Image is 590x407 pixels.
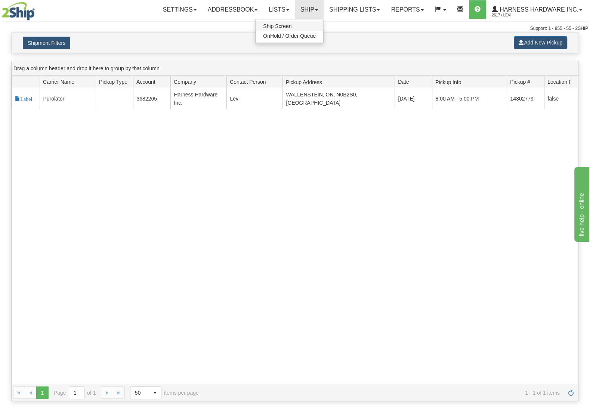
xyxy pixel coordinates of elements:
[492,12,548,19] span: 2617 / Levi
[157,0,202,19] a: Settings
[510,78,530,86] span: Pickup #
[498,6,578,13] span: Harness Hardware Inc.
[263,23,291,29] span: Ship Screen
[170,88,226,109] td: Harness Hardware Inc.
[15,96,32,102] a: Label
[2,25,588,32] div: Support: 1 - 855 - 55 - 2SHIP
[202,0,263,19] a: Addressbook
[385,0,429,19] a: Reports
[544,88,581,109] td: false
[263,33,316,39] span: OnHold / Order Queue
[230,78,266,86] span: Contact Person
[43,78,74,86] span: Carrier Name
[486,0,588,19] a: Harness Hardware Inc. 2617 / Levi
[209,390,560,396] span: 1 - 1 of 1 items
[149,387,161,399] span: select
[573,165,589,241] iframe: chat widget
[99,78,127,86] span: Pickup Type
[40,88,96,109] td: Purolator
[324,0,385,19] a: Shipping lists
[295,0,324,19] a: Ship
[130,386,199,399] span: items per page
[6,4,69,13] div: live help - online
[69,387,84,399] input: Page 1
[135,389,145,397] span: 50
[133,88,170,109] td: 3682265
[136,78,155,86] span: Account
[432,88,507,109] td: 8:00 AM - 5:00 PM
[435,76,507,88] span: Pickup Info
[282,88,395,109] td: WALLENSTEIN, ON, N0B2S0, [GEOGRAPHIC_DATA]
[226,88,282,109] td: Levi
[174,78,196,86] span: Company
[130,386,161,399] span: Page sizes drop down
[54,386,96,399] span: Page of 1
[507,88,544,109] td: 14302779
[514,36,567,49] button: Add New Pickup
[256,31,323,41] a: OnHold / Order Queue
[395,88,432,109] td: [DATE]
[286,76,395,88] span: Pickup Address
[263,0,294,19] a: Lists
[12,61,578,76] div: grid grouping header
[398,78,409,86] span: Date
[256,21,323,31] a: Ship Screen
[15,96,32,101] span: Label
[23,37,70,49] button: Shipment Filters
[547,78,578,86] span: Location Pickup
[565,386,577,398] a: Refresh
[36,386,48,398] span: Page 1
[2,2,35,21] img: logo2617.jpg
